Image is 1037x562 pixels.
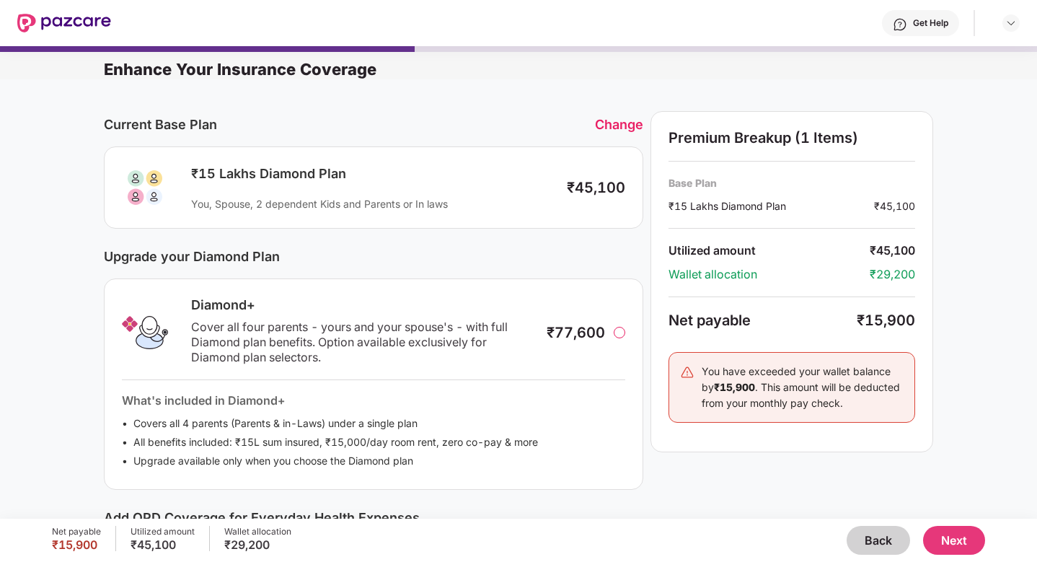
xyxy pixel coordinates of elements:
img: New Pazcare Logo [17,14,111,32]
b: ₹15,900 [714,381,755,393]
div: ₹15,900 [857,312,915,329]
div: ₹45,100 [874,198,915,214]
div: Add OPD Coverage for Everyday Health Expenses [104,510,643,525]
div: ₹29,200 [224,537,291,552]
button: Next [923,526,985,555]
div: Net payable [52,526,101,537]
div: ₹77,600 [547,324,605,341]
div: Diamond+ [191,297,532,314]
div: ₹45,100 [131,537,195,552]
div: ₹29,200 [870,267,915,282]
div: Utilized amount [668,243,870,258]
div: Net payable [668,312,857,329]
div: Base Plan [668,176,915,190]
div: Cover all four parents - yours and your spouse's - with full Diamond plan benefits. Option availa... [191,320,532,365]
li: Covers all 4 parents (Parents & in-Laws) under a single plan [122,416,625,431]
div: ₹45,100 [567,179,625,196]
div: ₹15,900 [52,537,101,552]
div: ₹15 Lakhs Diamond Plan [668,198,874,214]
div: You, Spouse, 2 dependent Kids and Parents or In laws [191,197,552,211]
div: Change [595,117,643,132]
li: All benefits included: ₹15L sum insured, ₹15,000/day room rent, zero co-pay & more [122,434,625,450]
li: Upgrade available only when you choose the Diamond plan [122,453,625,469]
div: Utilized amount [131,526,195,537]
img: svg+xml;base64,PHN2ZyBpZD0iRHJvcGRvd24tMzJ4MzIiIHhtbG5zPSJodHRwOi8vd3d3LnczLm9yZy8yMDAwL3N2ZyIgd2... [1005,17,1017,29]
div: ₹15 Lakhs Diamond Plan [191,165,552,183]
button: Back [847,526,910,555]
div: Get Help [913,17,948,29]
div: Wallet allocation [224,526,291,537]
img: svg+xml;base64,PHN2ZyBpZD0iSGVscC0zMngzMiIgeG1sbnM9Imh0dHA6Ly93d3cudzMub3JnLzIwMDAvc3ZnIiB3aWR0aD... [893,17,907,32]
img: svg+xml;base64,PHN2ZyB4bWxucz0iaHR0cDovL3d3dy53My5vcmcvMjAwMC9zdmciIHdpZHRoPSIyNCIgaGVpZ2h0PSIyNC... [680,365,694,379]
div: Enhance Your Insurance Coverage [104,59,1037,79]
img: Diamond+ [122,309,168,356]
div: What's included in Diamond+ [122,392,625,410]
div: Premium Breakup (1 Items) [668,129,915,146]
div: You have exceeded your wallet balance by . This amount will be deducted from your monthly pay check. [702,364,904,411]
div: Current Base Plan [104,117,595,132]
img: svg+xml;base64,PHN2ZyB3aWR0aD0iODAiIGhlaWdodD0iODAiIHZpZXdCb3g9IjAgMCA4MCA4MCIgZmlsbD0ibm9uZSIgeG... [122,164,168,211]
div: Wallet allocation [668,267,870,282]
div: Upgrade your Diamond Plan [104,249,643,264]
div: ₹45,100 [870,243,915,258]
